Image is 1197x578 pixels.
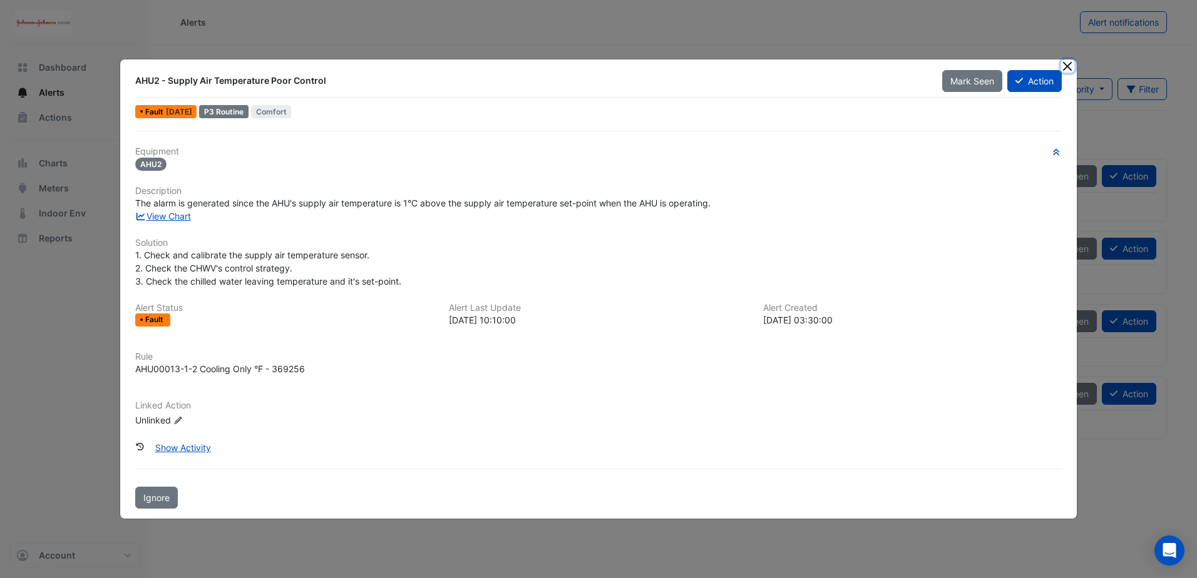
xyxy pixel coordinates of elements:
[135,238,1062,248] h6: Solution
[763,313,1062,327] div: [DATE] 03:30:00
[1154,535,1184,565] div: Open Intercom Messenger
[135,362,305,375] div: AHU00013-1-2 Cooling Only °F - 369256
[1061,59,1074,73] button: Close
[135,74,927,87] div: AHU2 - Supply Air Temperature Poor Control
[147,437,219,459] button: Show Activity
[135,487,178,509] button: Ignore
[173,415,183,425] fa-icon: Edit Linked Action
[950,76,994,86] span: Mark Seen
[251,105,292,118] span: Comfort
[166,107,192,116] span: Sun 10-Aug-2025 19:40 IST
[135,250,401,286] span: 1. Check and calibrate the supply air temperature sensor. 2. Check the CHWV's control strategy. 3...
[135,352,1062,362] h6: Rule
[449,313,747,327] div: [DATE] 10:10:00
[135,211,191,221] a: View Chart
[942,70,1002,92] button: Mark Seen
[143,492,170,503] span: Ignore
[135,413,285,426] div: Unlinked
[135,303,434,313] h6: Alert Status
[135,198,711,208] span: The alarm is generated since the AHU's supply air temperature is 1°C above the supply air tempera...
[145,108,166,116] span: Fault
[135,186,1062,196] h6: Description
[763,303,1062,313] h6: Alert Created
[135,158,167,171] span: AHU2
[449,303,747,313] h6: Alert Last Update
[135,400,1062,411] h6: Linked Action
[145,316,166,323] span: Fault
[135,146,1062,157] h6: Equipment
[1007,70,1062,92] button: Action
[199,105,249,118] div: P3 Routine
